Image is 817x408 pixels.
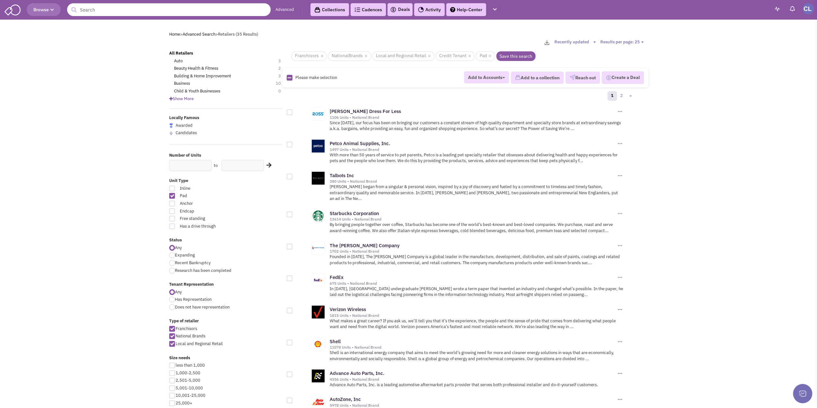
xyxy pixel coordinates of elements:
span: Inline [176,186,247,192]
span: Any [175,245,182,250]
p: In [DATE], [GEOGRAPHIC_DATA] undergraduate [PERSON_NAME] wrote a term paper that invented an indu... [330,286,623,298]
a: Advanced Search [183,31,215,37]
a: Collections [310,3,349,16]
div: 675 Units • National Brand [330,281,616,286]
input: Search [67,3,271,16]
span: Endcap [176,208,247,214]
a: Save this search [496,51,535,61]
a: 2 [617,91,626,101]
a: Activity [414,3,445,16]
img: Rectangle.png [287,75,292,81]
a: Home [169,31,180,37]
a: Colton Love [803,3,814,14]
span: 10 [276,81,287,87]
span: Does not have representation [175,304,230,310]
p: With more than 50 years of service to pet parents, Petco is a leading pet specialty retailer that... [330,152,623,164]
img: Deal-Dollar.png [606,74,612,81]
img: Activity.png [418,7,424,13]
label: Tenant Representation [169,282,283,288]
img: icon-collection-lavender-black.svg [314,7,320,13]
span: Franchisors [176,326,197,331]
a: Verizon Wireless [330,306,366,312]
a: Talbots Inc [330,172,354,178]
a: Building & Home Improvement [174,73,231,79]
a: Child & Youth Businesses [174,88,220,94]
span: Local and Regional Retail [372,51,434,61]
img: icon-deals.svg [390,6,396,13]
p: By bringing people together over coffee, Starbucks has become one of the world’s best-known and b... [330,222,623,234]
div: 5978 Units • National Brand [330,403,616,408]
span: Retailers (35 Results) [218,31,258,37]
span: Free standing [176,216,247,222]
div: 1702 Units • National Brand [330,249,616,254]
span: 1,000-2,500 [176,370,200,376]
a: Advanced [275,7,294,13]
a: Beauty Health & Fitness [174,65,218,72]
a: Auto [174,58,183,64]
div: 1815 Units • National Brand [330,313,616,318]
a: 1 [607,91,617,101]
a: Shell [330,338,341,344]
span: 0 [278,88,287,94]
a: The [PERSON_NAME] Company [330,242,400,248]
span: > [180,31,183,37]
span: less than 1,000 [176,362,205,368]
img: Cadences_logo.png [354,7,360,12]
span: Pad [476,51,495,61]
img: VectorPaper_Plane.png [569,74,575,80]
span: 3 [278,58,287,64]
span: 2,501-5,000 [176,378,200,383]
a: FedEx [330,274,343,280]
span: 3 [278,73,287,79]
label: Size needs [169,355,283,361]
a: × [320,53,323,59]
button: Create a Deal [602,71,644,84]
p: Advance Auto Parts, Inc. is a leading automotive aftermarket parts provider that serves both prof... [330,382,623,388]
p: Founded in [DATE], The [PERSON_NAME] Company is a global leader in the manufacture, development, ... [330,254,623,266]
a: Petco Animal Supplies, Inc. [330,140,390,146]
a: » [626,91,635,101]
button: Add to a collection [511,72,564,84]
span: Franchisors [291,51,327,61]
img: SmartAdmin [4,3,21,15]
img: download-2-24.png [544,40,549,45]
div: 1106 Units • National Brand [330,115,616,120]
span: Credit Tenant [436,51,474,61]
label: to [214,163,218,169]
a: Cadences [351,3,386,16]
label: Locally Famous [169,115,283,121]
button: Browse [27,3,61,16]
span: Please make selection [295,75,337,80]
div: 11078 Units • National Brand [330,345,616,350]
a: [PERSON_NAME] Dress For Less [330,108,401,114]
div: Search Nearby [262,161,272,169]
span: Show More [169,96,194,101]
span: NationalBrands [328,51,371,61]
span: Research has been completed [175,268,231,273]
span: > [215,31,218,37]
img: icon-collection-lavender.png [515,74,521,80]
a: Advance Auto Parts, Inc. [330,370,384,376]
label: Number of Units [169,152,283,159]
img: locallyfamous-upvote.png [169,131,173,135]
span: Pad [176,193,247,199]
a: Deals [390,6,410,13]
a: Business [174,81,190,87]
div: 13614 Units • National Brand [330,217,616,222]
a: × [488,53,491,59]
span: Local and Regional Retail [176,341,223,346]
div: 4356 Units • National Brand [330,377,616,382]
label: Type of retailer [169,318,283,324]
a: All Retailers [169,50,193,56]
span: 2 [278,65,287,72]
span: 25,000+ [176,400,192,406]
label: Unit Type [169,178,283,184]
p: Shell is an international energy company that aims to meet the world’s growing need for more and ... [330,350,623,362]
p: Since [DATE], our focus has been on bringing our customers a constant stream of high quality depa... [330,120,623,132]
a: Help-Center [446,3,486,16]
button: Reach out [565,72,600,84]
p: What makes a great career? If you ask us, we’ll tell you that it’s the experience, the people and... [330,318,623,330]
span: Recent Bankruptcy [175,260,211,265]
label: Status [169,237,283,243]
